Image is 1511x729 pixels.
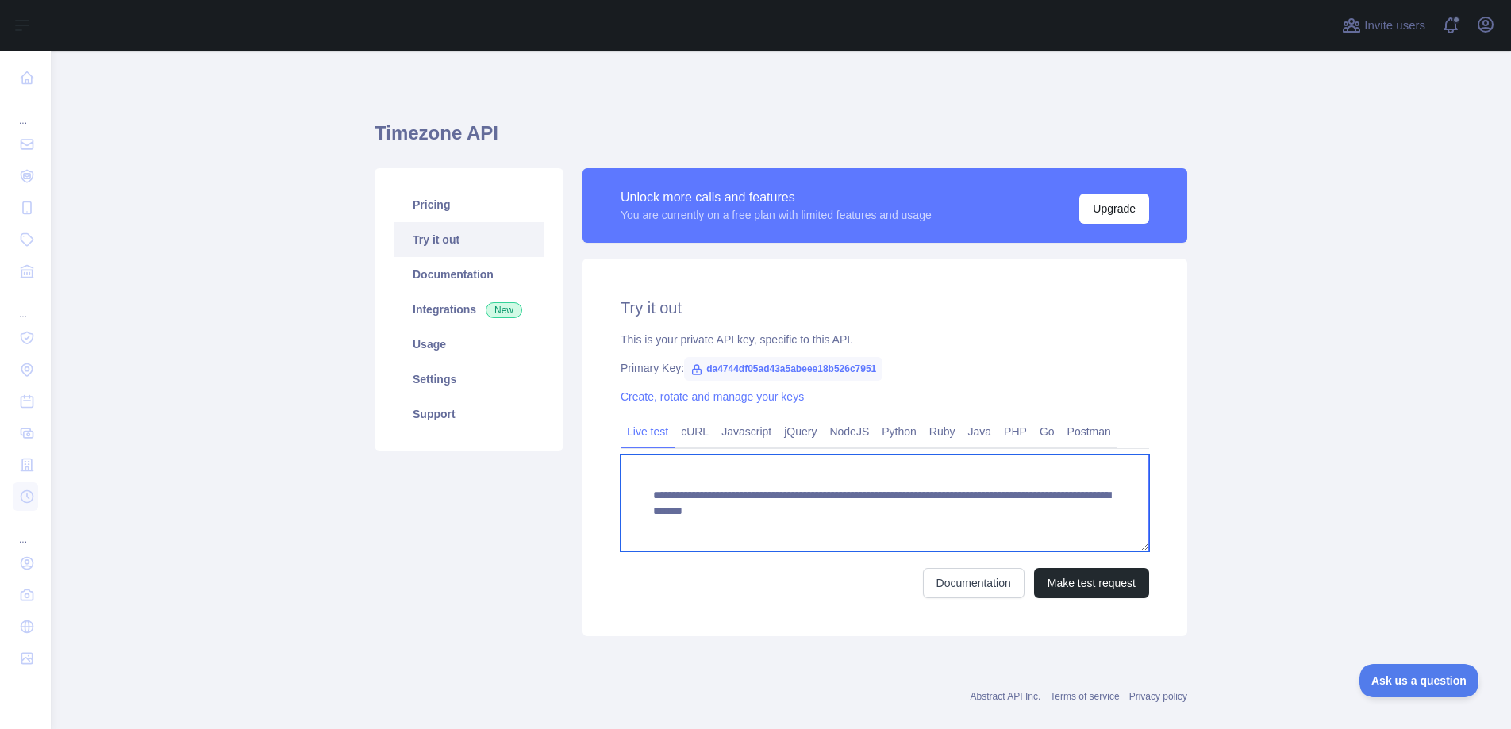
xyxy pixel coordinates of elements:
[621,188,932,207] div: Unlock more calls and features
[971,691,1041,702] a: Abstract API Inc.
[394,222,544,257] a: Try it out
[778,419,823,444] a: jQuery
[923,568,1025,598] a: Documentation
[621,390,804,403] a: Create, rotate and manage your keys
[621,332,1149,347] div: This is your private API key, specific to this API.
[1359,664,1479,697] iframe: Toggle Customer Support
[621,207,932,223] div: You are currently on a free plan with limited features and usage
[1129,691,1187,702] a: Privacy policy
[675,419,715,444] a: cURL
[621,360,1149,376] div: Primary Key:
[1034,568,1149,598] button: Make test request
[394,257,544,292] a: Documentation
[394,292,544,327] a: Integrations New
[621,419,675,444] a: Live test
[1079,194,1149,224] button: Upgrade
[621,297,1149,319] h2: Try it out
[1061,419,1117,444] a: Postman
[684,357,882,381] span: da4744df05ad43a5abeee18b526c7951
[875,419,923,444] a: Python
[998,419,1033,444] a: PHP
[1050,691,1119,702] a: Terms of service
[394,327,544,362] a: Usage
[394,362,544,397] a: Settings
[715,419,778,444] a: Javascript
[923,419,962,444] a: Ruby
[962,419,998,444] a: Java
[1033,419,1061,444] a: Go
[13,514,38,546] div: ...
[486,302,522,318] span: New
[1364,17,1425,35] span: Invite users
[394,187,544,222] a: Pricing
[13,95,38,127] div: ...
[13,289,38,320] div: ...
[375,121,1187,159] h1: Timezone API
[394,397,544,432] a: Support
[823,419,875,444] a: NodeJS
[1339,13,1428,38] button: Invite users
